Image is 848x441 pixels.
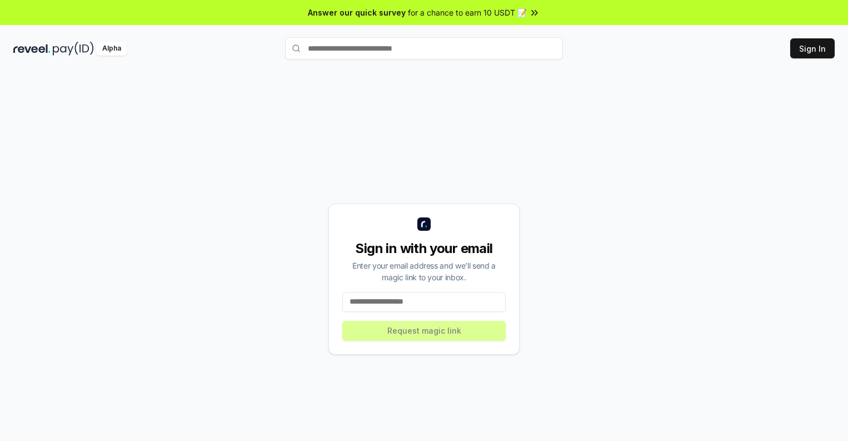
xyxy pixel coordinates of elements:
[13,42,51,56] img: reveel_dark
[308,7,406,18] span: Answer our quick survey
[53,42,94,56] img: pay_id
[790,38,835,58] button: Sign In
[408,7,527,18] span: for a chance to earn 10 USDT 📝
[342,260,506,283] div: Enter your email address and we’ll send a magic link to your inbox.
[96,42,127,56] div: Alpha
[417,217,431,231] img: logo_small
[342,240,506,257] div: Sign in with your email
